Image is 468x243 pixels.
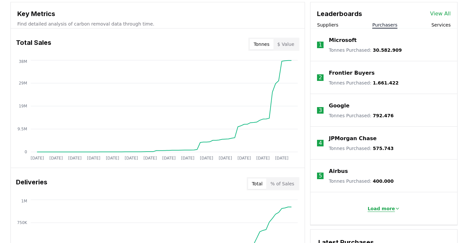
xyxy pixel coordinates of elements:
button: Load more [362,202,406,215]
tspan: 750K [17,220,27,225]
h3: Leaderboards [317,9,362,19]
a: Airbus [329,167,348,175]
tspan: [DATE] [181,156,194,160]
h3: Total Sales [16,38,51,51]
button: Total [248,178,267,189]
p: Tonnes Purchased : [329,145,393,152]
span: 575.743 [373,146,394,151]
tspan: [DATE] [162,156,176,160]
span: 30.582.909 [373,47,402,53]
button: $ Value [274,39,298,49]
a: View All [430,10,451,18]
tspan: 29M [19,81,27,85]
tspan: 1M [21,199,27,203]
p: 4 [319,139,322,147]
tspan: [DATE] [219,156,232,160]
tspan: [DATE] [200,156,213,160]
button: Purchasers [372,22,397,28]
tspan: [DATE] [49,156,63,160]
p: Tonnes Purchased : [329,47,402,53]
a: Microsoft [329,36,357,44]
p: Tonnes Purchased : [329,178,393,184]
p: Tonnes Purchased : [329,80,398,86]
a: Frontier Buyers [329,69,375,77]
p: 5 [319,172,322,180]
span: 792.476 [373,113,394,118]
tspan: [DATE] [87,156,100,160]
h3: Deliveries [16,177,47,190]
tspan: 9.5M [18,127,27,131]
tspan: 0 [25,150,27,154]
button: Suppliers [317,22,338,28]
p: 3 [319,106,322,114]
p: Tonnes Purchased : [329,112,393,119]
p: 1 [319,41,322,49]
span: 1.661.422 [373,80,399,85]
tspan: [DATE] [125,156,138,160]
tspan: [DATE] [143,156,157,160]
button: % of Sales [266,178,298,189]
button: Tonnes [250,39,273,49]
a: Google [329,102,349,110]
p: 2 [319,74,322,82]
tspan: [DATE] [238,156,251,160]
tspan: [DATE] [275,156,289,160]
tspan: 19M [19,104,27,108]
tspan: [DATE] [256,156,270,160]
h3: Key Metrics [17,9,298,19]
p: Find detailed analysis of carbon removal data through time. [17,21,298,27]
tspan: 38M [19,59,27,64]
button: Services [431,22,451,28]
p: Load more [368,205,395,212]
tspan: [DATE] [31,156,44,160]
a: JPMorgan Chase [329,135,376,142]
tspan: [DATE] [68,156,82,160]
tspan: [DATE] [106,156,119,160]
span: 400.000 [373,178,394,184]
